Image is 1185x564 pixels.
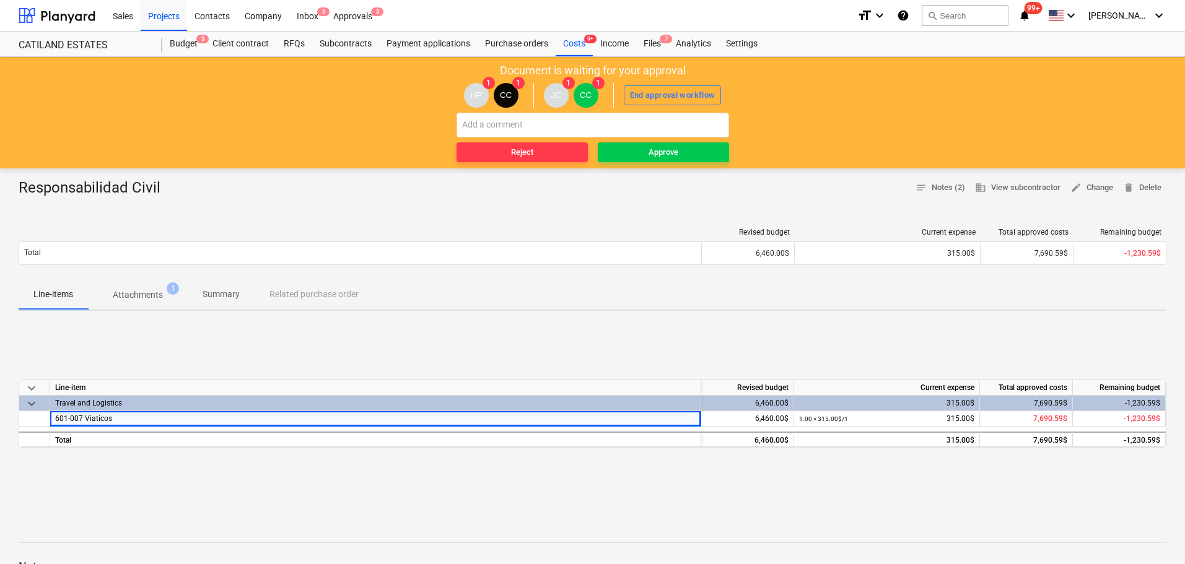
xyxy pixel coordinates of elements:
[649,145,678,160] div: Approve
[701,411,794,427] div: 6,460.00$
[196,35,209,43] span: 3
[970,178,1065,197] button: View subcontractor
[551,90,561,100] span: JC
[1033,414,1067,423] span: 7,690.59$
[916,182,927,193] span: notes
[512,77,525,89] span: 1
[1018,8,1031,23] i: notifications
[668,32,719,56] a: Analytics
[1064,8,1078,23] i: keyboard_arrow_down
[470,90,482,100] span: HP
[511,145,533,160] div: Reject
[457,142,588,162] button: Reject
[312,32,379,56] a: Subcontracts
[986,228,1069,236] div: Total approved costs
[317,7,330,16] span: 3
[800,228,976,236] div: Current expense
[544,83,569,108] div: Javier Cattan
[980,243,1073,263] div: 7,690.59$
[980,380,1073,396] div: Total approved costs
[857,8,872,23] i: format_size
[800,249,975,258] div: 315.00$
[24,396,39,411] span: keyboard_arrow_down
[799,415,848,422] small: 1.00 × 315.00$ / 1
[701,432,794,447] div: 6,460.00$
[1065,178,1118,197] button: Change
[598,142,729,162] button: Approve
[1118,178,1166,197] button: Delete
[556,32,593,56] div: Costs
[624,85,722,105] button: End approval workflow
[660,35,672,43] span: 7
[701,380,794,396] div: Revised budget
[19,178,170,198] div: Responsabilidad Civil
[1073,380,1166,396] div: Remaining budget
[24,248,41,258] p: Total
[1078,228,1161,236] div: Remaining budget
[707,228,790,236] div: Revised budget
[922,5,1008,26] button: Search
[580,90,592,100] span: CC
[50,432,701,447] div: Total
[556,32,593,56] a: Costs9+
[203,288,240,301] p: Summary
[1124,414,1160,423] span: -1,230.59$
[872,8,887,23] i: keyboard_arrow_down
[593,32,636,56] a: Income
[167,282,179,295] span: 1
[1073,432,1166,447] div: -1,230.59$
[379,32,478,56] a: Payment applications
[1070,181,1113,195] span: Change
[980,432,1073,447] div: 7,690.59$
[927,11,937,20] span: search
[500,90,512,100] span: CC
[1073,396,1166,411] div: -1,230.59$
[1123,505,1185,564] iframe: Chat Widget
[1124,249,1161,258] span: -1,230.59$
[1088,11,1150,20] span: [PERSON_NAME]
[478,32,556,56] a: Purchase orders
[1025,2,1043,14] span: 99+
[1152,8,1166,23] i: keyboard_arrow_down
[24,381,39,396] span: keyboard_arrow_down
[636,32,668,56] div: Files
[701,243,794,263] div: 6,460.00$
[1123,181,1161,195] span: Delete
[799,396,974,411] div: 315.00$
[1070,182,1082,193] span: edit
[911,178,970,197] button: Notes (2)
[50,380,701,396] div: Line-item
[55,396,696,410] div: Travel and Logistics
[205,32,276,56] a: Client contract
[630,89,715,103] div: End approval workflow
[980,396,1073,411] div: 7,690.59$
[975,182,986,193] span: business
[494,83,518,108] div: Carlos Cedeno
[483,77,495,89] span: 1
[371,7,383,16] span: 3
[584,35,597,43] span: 9+
[897,8,909,23] i: Knowledge base
[1123,182,1134,193] span: delete
[799,433,974,448] div: 315.00$
[719,32,765,56] a: Settings
[457,113,729,137] input: Add a comment
[162,32,205,56] div: Budget
[464,83,489,108] div: Hercilia Palma
[55,414,112,423] span: 601-007 Viaticos
[574,83,598,108] div: Carlos Cedeno
[162,32,205,56] a: Budget3
[562,77,575,89] span: 1
[794,380,980,396] div: Current expense
[33,288,73,301] p: Line-items
[500,63,686,78] p: Document is waiting for your approval
[19,39,147,52] div: CATILAND ESTATES
[276,32,312,56] a: RFQs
